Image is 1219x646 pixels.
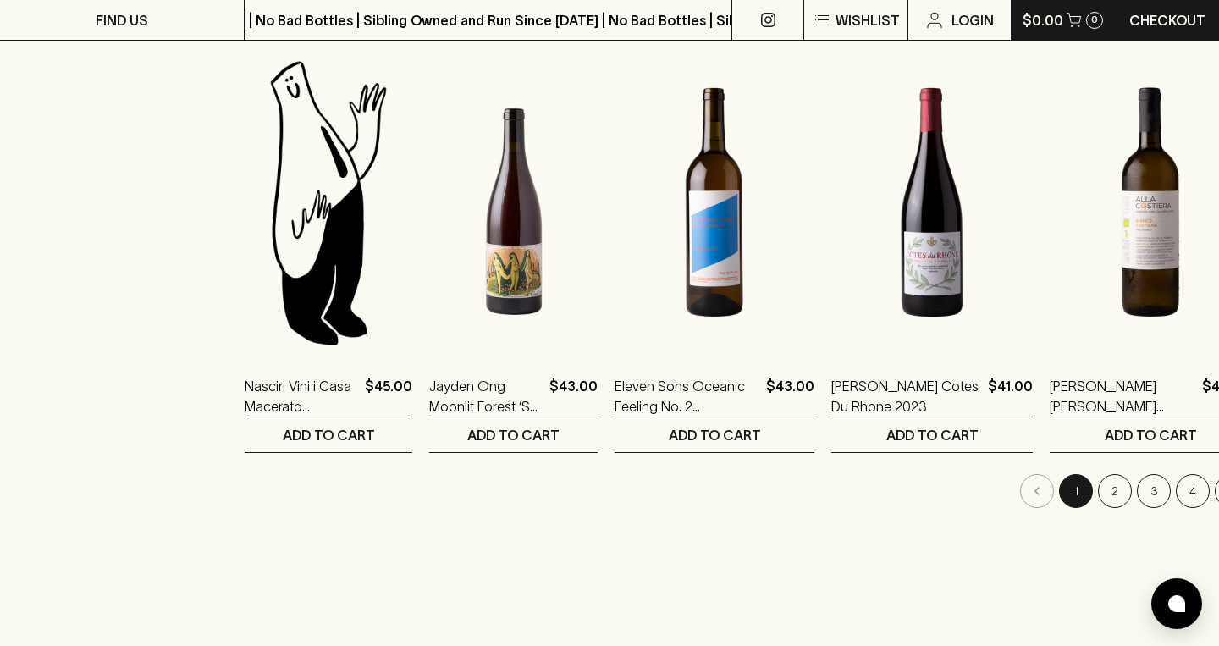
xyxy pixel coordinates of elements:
a: [PERSON_NAME] Cotes Du Rhone 2023 [831,376,981,417]
img: bubble-icon [1168,595,1185,612]
p: ADD TO CART [886,425,979,445]
p: 0 [1091,15,1098,25]
a: [PERSON_NAME] [PERSON_NAME] Costiera 2023 [1050,376,1195,417]
button: ADD TO CART [831,417,1033,452]
img: Blackhearts & Sparrows Man [245,54,412,351]
p: ADD TO CART [467,425,560,445]
button: page 1 [1059,474,1093,508]
p: $43.00 [549,376,598,417]
button: Go to page 4 [1176,474,1210,508]
button: ADD TO CART [615,417,814,452]
p: FIND US [96,10,148,30]
p: $45.00 [365,376,412,417]
p: Wishlist [836,10,900,30]
p: ADD TO CART [669,425,761,445]
p: $43.00 [766,376,814,417]
button: ADD TO CART [245,417,412,452]
a: Nasciri Vini i Casa Macerato [PERSON_NAME] [PERSON_NAME] 2023 [245,376,358,417]
p: $0.00 [1023,10,1063,30]
button: ADD TO CART [429,417,598,452]
p: $41.00 [988,376,1033,417]
button: Go to page 3 [1137,474,1171,508]
p: Checkout [1129,10,1205,30]
img: Francois Xavier Lambert Cotes Du Rhone 2023 [831,54,1033,351]
img: Eleven Sons Oceanic Feeling No. 2 Gruner Vetliner 2023 [615,54,814,351]
p: ADD TO CART [1105,425,1197,445]
button: Go to page 2 [1098,474,1132,508]
p: Login [951,10,994,30]
a: Jayden Ong Moonlit Forest ‘SC’ Pinot Gris 2021 [429,376,543,417]
a: Eleven Sons Oceanic Feeling No. 2 [PERSON_NAME] Vetliner 2023 [615,376,759,417]
p: ADD TO CART [283,425,375,445]
img: Jayden Ong Moonlit Forest ‘SC’ Pinot Gris 2021 [429,54,598,351]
